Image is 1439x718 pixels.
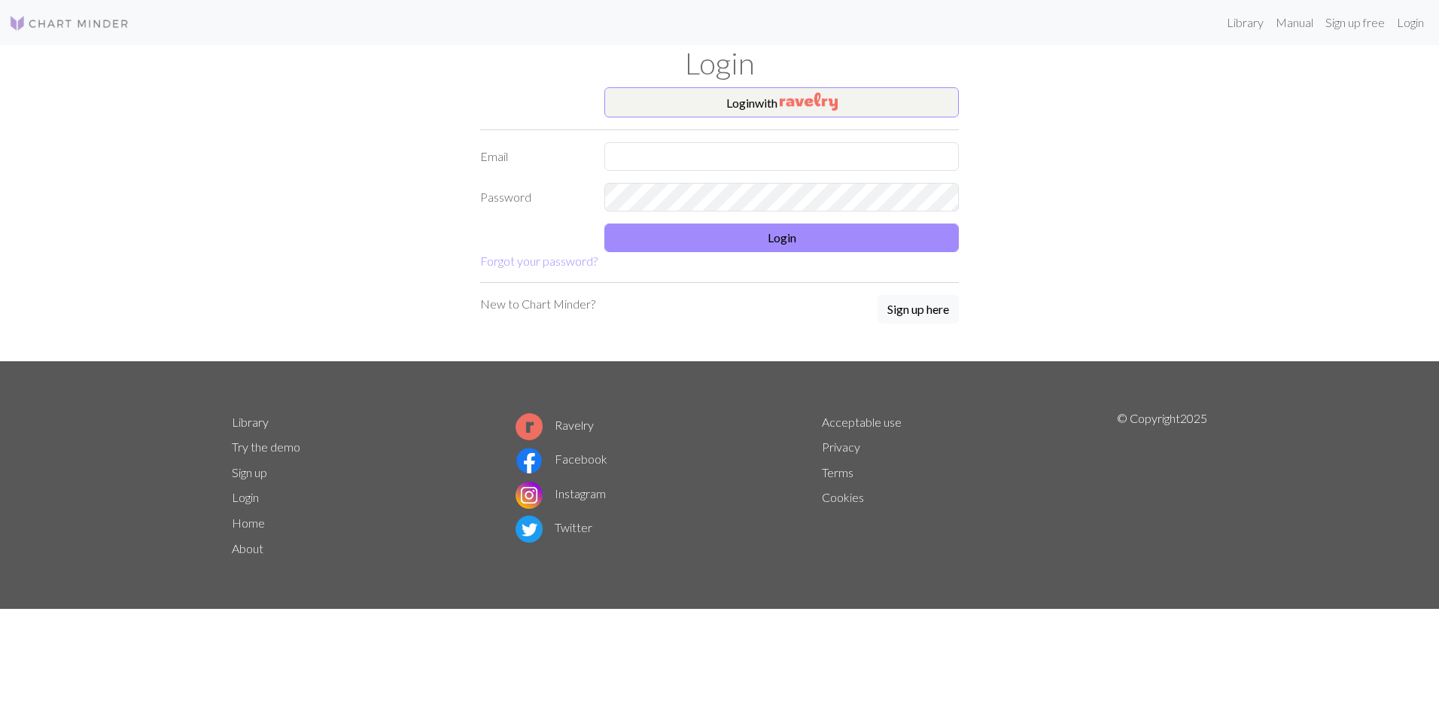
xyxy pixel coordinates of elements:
[480,295,595,313] p: New to Chart Minder?
[516,418,594,432] a: Ravelry
[878,295,959,324] button: Sign up here
[232,490,259,504] a: Login
[822,440,860,454] a: Privacy
[516,486,606,500] a: Instagram
[232,440,300,454] a: Try the demo
[516,482,543,509] img: Instagram logo
[516,413,543,440] img: Ravelry logo
[822,415,902,429] a: Acceptable use
[232,465,267,479] a: Sign up
[1270,8,1319,38] a: Manual
[516,520,592,534] a: Twitter
[1117,409,1207,561] p: © Copyright 2025
[232,415,269,429] a: Library
[471,142,595,171] label: Email
[223,45,1216,81] h1: Login
[516,447,543,474] img: Facebook logo
[516,516,543,543] img: Twitter logo
[516,452,607,466] a: Facebook
[1319,8,1391,38] a: Sign up free
[1391,8,1430,38] a: Login
[604,87,959,117] button: Loginwith
[232,516,265,530] a: Home
[780,93,838,111] img: Ravelry
[480,254,598,268] a: Forgot your password?
[878,295,959,325] a: Sign up here
[232,541,263,555] a: About
[9,14,129,32] img: Logo
[822,465,853,479] a: Terms
[604,224,959,252] button: Login
[1221,8,1270,38] a: Library
[471,183,595,211] label: Password
[822,490,864,504] a: Cookies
